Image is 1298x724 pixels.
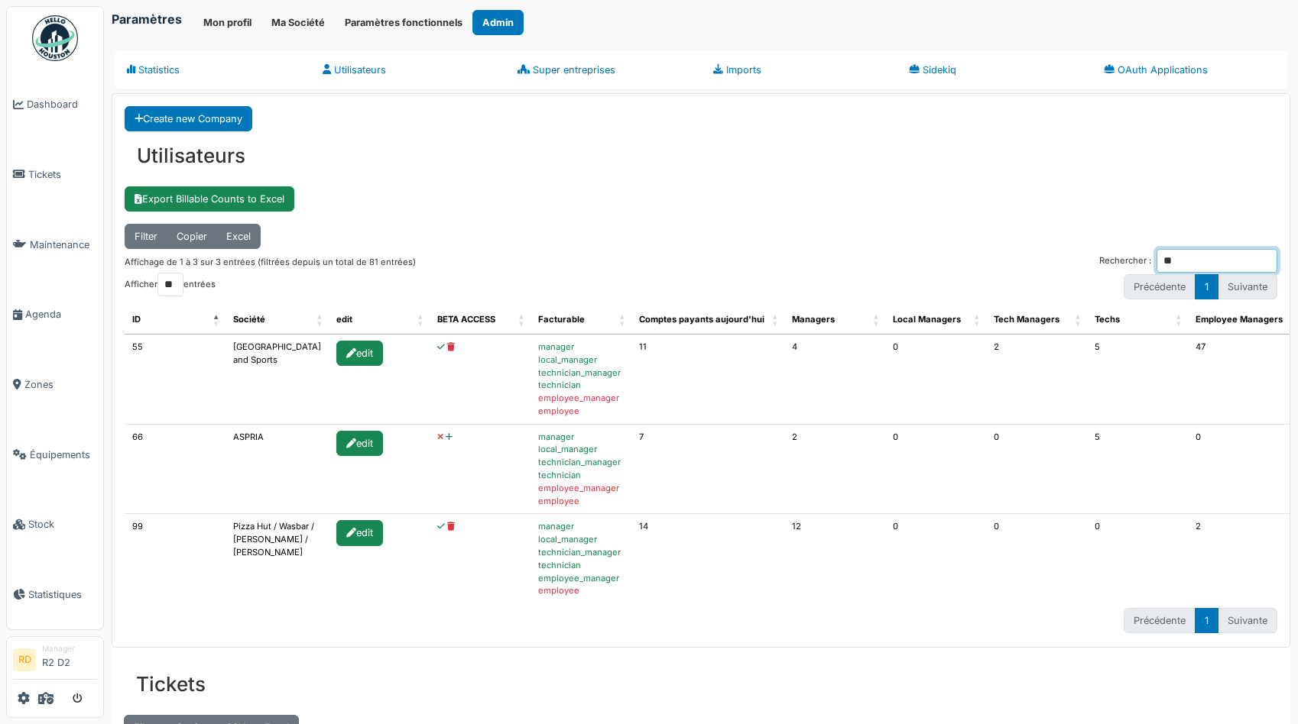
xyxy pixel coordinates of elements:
div: technician [538,559,624,572]
span: Stock [28,517,97,532]
span: Zones [24,377,97,392]
a: Super entreprises [505,50,701,90]
div: local_manager [538,443,624,456]
div: employee_manager [538,392,624,405]
td: [GEOGRAPHIC_DATA] and Sports [226,335,329,425]
td: 66 [125,425,226,515]
th: Tech Managers : activer pour trier la colonne par ordre croissant [986,305,1087,335]
td: 0 [885,425,986,515]
a: 1 [1195,608,1218,633]
a: Tickets [7,140,103,210]
label: Rechercher : [1099,249,1277,273]
a: Export Billable Counts to Excel [125,186,294,212]
span: Copier [177,231,207,242]
a: Imports [701,50,897,90]
div: technician_manager [538,456,624,469]
input: Rechercher : [1157,249,1277,273]
th: Société : activer pour trier la colonne par ordre croissant [226,305,329,335]
span: Maintenance [30,238,97,252]
td: 0 [986,514,1087,603]
span: translation missing: fr.user.techs [1095,314,1120,325]
h3: Tickets [124,660,1278,708]
img: Badge_color-CXgf-gQk.svg [32,15,78,61]
span: Dashboard [27,97,97,112]
a: edit [336,437,386,448]
span: Agenda [25,307,97,322]
th: BETA ACCESS : activer pour trier la colonne par ordre croissant [430,305,531,335]
div: manager [538,520,624,533]
div: local_manager [538,354,624,367]
a: Sidekiq [897,50,1092,90]
span: Équipements [30,448,97,462]
a: edit [336,347,386,358]
td: 55 [125,335,226,425]
td: 0 [885,514,986,603]
th: Techs : activer pour trier la colonne par ordre croissant [1087,305,1188,335]
div: employee [538,495,624,508]
span: Statistiques [28,587,97,602]
td: 5 [1087,425,1188,515]
a: Create new Company [125,106,252,131]
div: edit [336,520,383,545]
a: Zones [7,350,103,420]
td: 2 [784,425,885,515]
div: technician [538,469,624,482]
th: Managers : activer pour trier la colonne par ordre croissant [784,305,885,335]
button: Mon profil [193,10,261,35]
li: R2 D2 [42,643,97,676]
h3: Utilisateurs [125,131,1277,179]
label: Afficher entrées [125,273,216,296]
a: OAuth Applications [1092,50,1287,90]
span: translation missing: fr.user.managers [792,314,835,325]
div: technician_manager [538,546,624,559]
button: Copier [167,224,217,249]
div: employee_manager [538,572,624,585]
td: 0 [885,335,986,425]
span: translation missing: fr.user.employee_managers [1196,314,1283,325]
td: ASPRIA [226,425,329,515]
div: manager [538,341,624,354]
td: 11 [631,335,784,425]
td: Pizza Hut / Wasbar / [PERSON_NAME] / [PERSON_NAME] [226,514,329,603]
td: 4 [784,335,885,425]
a: Agenda [7,280,103,350]
span: Filter [135,231,157,242]
div: employee_manager [538,482,624,495]
td: 14 [631,514,784,603]
td: 12 [784,514,885,603]
span: Tickets [28,167,97,182]
td: 0 [1087,514,1188,603]
button: Filter [125,224,167,249]
a: edit [336,527,386,538]
div: local_manager [538,533,624,546]
span: translation missing: fr.user.local_managers [893,314,961,325]
a: Maintenance [7,209,103,280]
div: manager [538,431,624,444]
a: Équipements [7,419,103,490]
div: technician [538,379,624,392]
div: edit [336,431,383,456]
button: Paramètres fonctionnels [335,10,472,35]
div: technician_manager [538,367,624,380]
span: Excel [226,231,251,242]
a: Statistics [115,50,310,90]
button: Excel [216,224,261,249]
button: Ma Société [261,10,335,35]
th: ID : activer pour trier la colonne par ordre décroissant [125,305,226,335]
div: edit [336,341,383,366]
a: 1 [1195,274,1218,299]
a: RD ManagerR2 D2 [13,643,97,680]
td: 2 [986,335,1087,425]
td: 0 [986,425,1087,515]
a: Admin [472,10,524,35]
div: employee [538,584,624,597]
a: Utilisateurs [310,50,506,90]
a: Stock [7,490,103,560]
td: 5 [1087,335,1188,425]
th: Local Managers : activer pour trier la colonne par ordre croissant [885,305,986,335]
a: Dashboard [7,69,103,140]
th: edit : activer pour trier la colonne par ordre croissant [329,305,430,335]
h6: Paramètres [112,12,182,27]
